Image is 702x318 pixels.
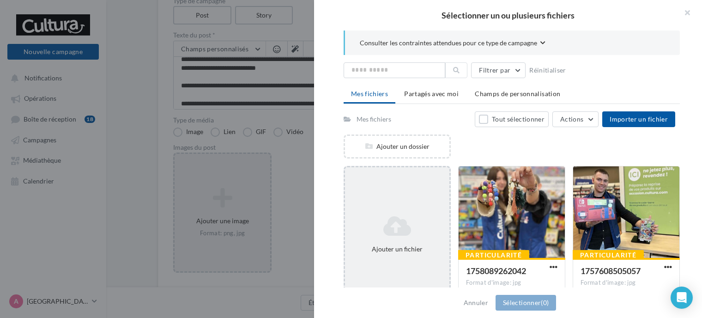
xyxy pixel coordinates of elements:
[475,111,549,127] button: Tout sélectionner
[466,279,557,287] div: Format d'image: jpg
[526,65,570,76] button: Réinitialiser
[471,62,526,78] button: Filtrer par
[560,115,583,123] span: Actions
[360,38,545,49] button: Consulter les contraintes attendues pour ce type de campagne
[351,90,388,98] span: Mes fichiers
[581,266,641,276] span: 1757608505057
[475,90,560,98] span: Champs de personnalisation
[573,250,644,260] div: Particularité
[610,115,668,123] span: Importer un fichier
[671,287,693,309] div: Open Intercom Messenger
[345,142,449,151] div: Ajouter un dossier
[404,90,459,98] span: Partagés avec moi
[602,111,675,127] button: Importer un fichier
[466,266,526,276] span: 1758089262042
[581,279,672,287] div: Format d'image: jpg
[541,299,549,306] span: (0)
[360,38,537,48] span: Consulter les contraintes attendues pour ce type de campagne
[460,297,492,308] button: Annuler
[349,245,446,254] div: Ajouter un fichier
[496,295,556,311] button: Sélectionner(0)
[552,111,599,127] button: Actions
[458,250,529,260] div: Particularité
[357,115,391,124] div: Mes fichiers
[329,11,687,19] h2: Sélectionner un ou plusieurs fichiers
